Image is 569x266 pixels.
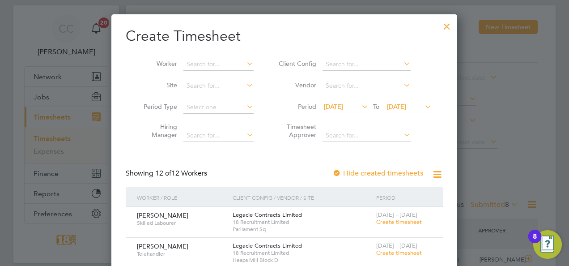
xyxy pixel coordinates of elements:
[137,242,188,250] span: [PERSON_NAME]
[276,123,316,139] label: Timesheet Approver
[323,129,411,142] input: Search for...
[533,230,562,259] button: Open Resource Center, 8 new notifications
[374,187,434,208] div: Period
[135,187,230,208] div: Worker / Role
[323,58,411,71] input: Search for...
[276,103,316,111] label: Period
[376,211,417,219] span: [DATE] - [DATE]
[276,81,316,89] label: Vendor
[376,218,422,226] span: Create timesheet
[387,103,406,111] span: [DATE]
[233,226,372,233] span: Parliament Sq
[183,58,254,71] input: Search for...
[137,211,188,219] span: [PERSON_NAME]
[137,81,177,89] label: Site
[233,257,372,264] span: Heaps Mill Block D
[323,80,411,92] input: Search for...
[183,129,254,142] input: Search for...
[233,219,372,226] span: 18 Recruitment Limited
[332,169,423,178] label: Hide created timesheets
[376,242,417,249] span: [DATE] - [DATE]
[370,101,382,112] span: To
[233,211,302,219] span: Legacie Contracts Limited
[155,169,171,178] span: 12 of
[137,123,177,139] label: Hiring Manager
[126,27,443,46] h2: Create Timesheet
[276,60,316,68] label: Client Config
[126,169,209,178] div: Showing
[230,187,374,208] div: Client Config / Vendor / Site
[233,242,302,249] span: Legacie Contracts Limited
[155,169,207,178] span: 12 Workers
[137,60,177,68] label: Worker
[533,236,537,248] div: 8
[137,250,226,257] span: Telehandler
[137,219,226,227] span: Skilled Labourer
[183,101,254,114] input: Select one
[233,249,372,257] span: 18 Recruitment Limited
[137,103,177,111] label: Period Type
[376,249,422,257] span: Create timesheet
[324,103,343,111] span: [DATE]
[183,80,254,92] input: Search for...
